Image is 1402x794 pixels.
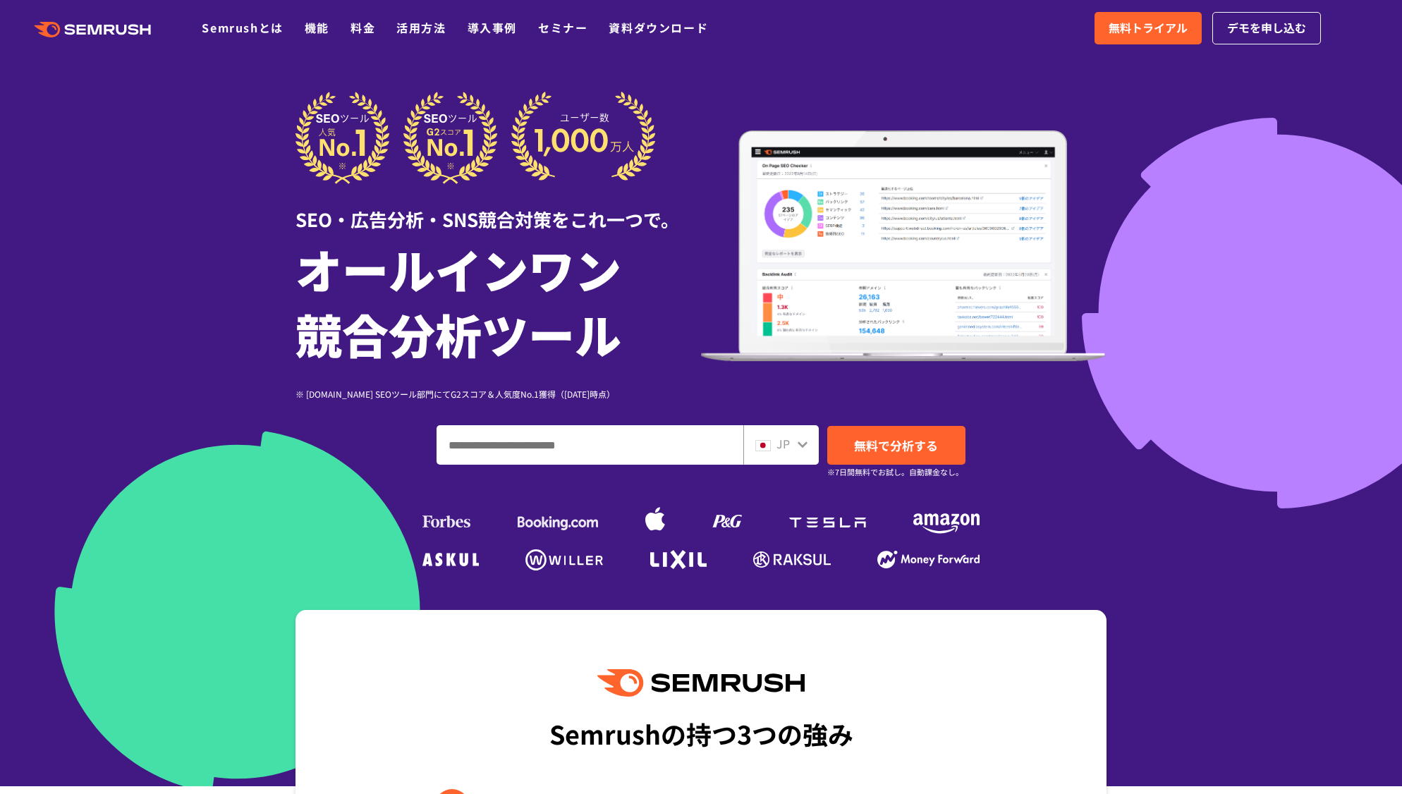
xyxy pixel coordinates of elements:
[396,19,446,36] a: 活用方法
[827,426,965,465] a: 無料で分析する
[350,19,375,36] a: 料金
[1212,12,1321,44] a: デモを申し込む
[1109,19,1188,37] span: 無料トライアル
[827,465,963,479] small: ※7日間無料でお試し。自動課金なし。
[549,707,853,759] div: Semrushの持つ3つの強み
[597,669,805,697] img: Semrush
[295,184,701,233] div: SEO・広告分析・SNS競合対策をこれ一つで。
[854,436,938,454] span: 無料で分析する
[437,426,743,464] input: ドメイン、キーワードまたはURLを入力してください
[1227,19,1306,37] span: デモを申し込む
[776,435,790,452] span: JP
[295,236,701,366] h1: オールインワン 競合分析ツール
[295,387,701,401] div: ※ [DOMAIN_NAME] SEOツール部門にてG2スコア＆人気度No.1獲得（[DATE]時点）
[202,19,283,36] a: Semrushとは
[538,19,587,36] a: セミナー
[468,19,517,36] a: 導入事例
[609,19,708,36] a: 資料ダウンロード
[305,19,329,36] a: 機能
[1095,12,1202,44] a: 無料トライアル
